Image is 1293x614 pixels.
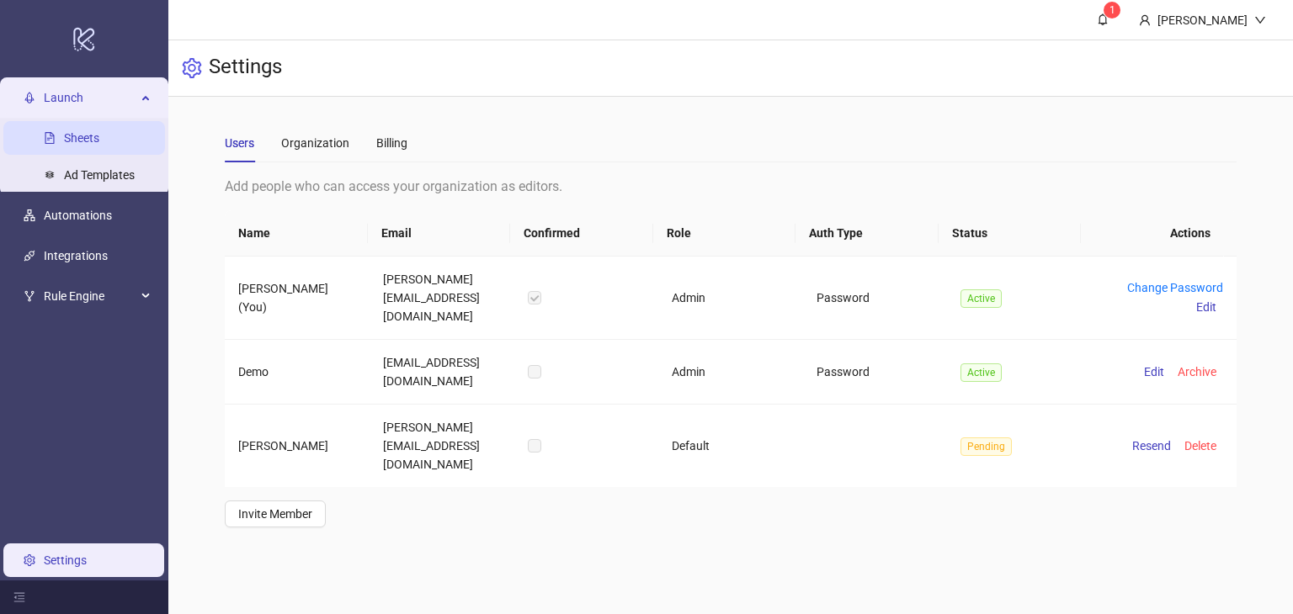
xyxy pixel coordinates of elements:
[368,210,510,257] th: Email
[1139,14,1151,26] span: user
[44,81,136,114] span: Launch
[960,289,1002,308] span: Active
[44,279,136,313] span: Rule Engine
[1104,2,1120,19] sup: 1
[1178,365,1216,378] span: Archive
[225,405,370,487] td: [PERSON_NAME]
[225,500,326,527] button: Invite Member
[1125,436,1178,456] button: Resend
[795,210,938,257] th: Auth Type
[1081,210,1224,257] th: Actions
[182,58,202,78] span: setting
[64,168,135,182] a: Ad Templates
[281,134,349,152] div: Organization
[370,340,514,405] td: [EMAIL_ADDRESS][DOMAIN_NAME]
[1171,362,1223,382] button: Archive
[209,54,282,82] h3: Settings
[1254,14,1266,26] span: down
[1189,297,1223,317] button: Edit
[225,210,367,257] th: Name
[64,131,99,145] a: Sheets
[44,209,112,222] a: Automations
[803,257,948,340] td: Password
[370,405,514,487] td: [PERSON_NAME][EMAIL_ADDRESS][DOMAIN_NAME]
[44,249,108,262] a: Integrations
[44,553,87,567] a: Settings
[13,591,25,603] span: menu-fold
[238,507,312,521] span: Invite Member
[1151,11,1254,29] div: [PERSON_NAME]
[658,405,803,487] td: Default
[658,257,803,340] td: Admin
[653,210,795,257] th: Role
[1196,300,1216,314] span: Edit
[225,176,1236,197] div: Add people who can access your organization as editors.
[376,134,407,152] div: Billing
[939,210,1081,257] th: Status
[960,437,1012,456] span: Pending
[24,290,35,302] span: fork
[960,363,1002,382] span: Active
[803,340,948,405] td: Password
[370,257,514,340] td: [PERSON_NAME][EMAIL_ADDRESS][DOMAIN_NAME]
[1109,4,1115,16] span: 1
[1127,281,1223,294] a: Change Password
[1144,365,1164,378] span: Edit
[1132,439,1171,453] span: Resend
[658,340,803,405] td: Admin
[1137,362,1171,382] button: Edit
[225,134,254,152] div: Users
[1184,439,1216,453] span: Delete
[225,340,370,405] td: Demo
[225,257,370,340] td: [PERSON_NAME] (You)
[24,92,35,103] span: rocket
[1178,436,1223,456] button: Delete
[1097,13,1109,25] span: bell
[510,210,652,257] th: Confirmed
